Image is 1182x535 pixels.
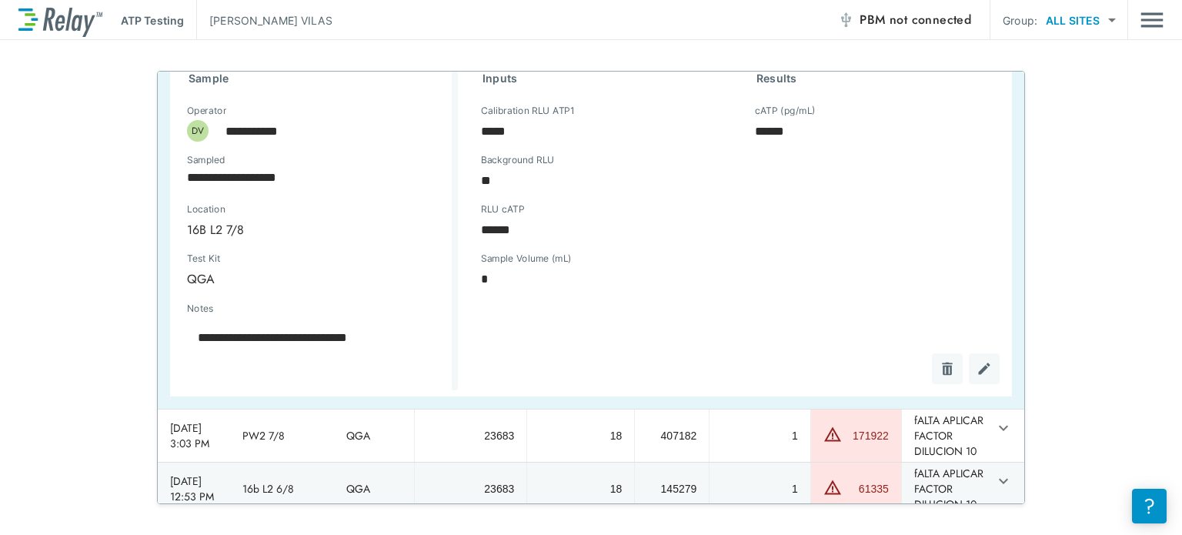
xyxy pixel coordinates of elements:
[187,105,226,116] label: Operator
[969,353,1000,384] button: Edit test
[838,12,853,28] img: Offline Icon
[823,425,842,443] img: Warning
[482,69,720,88] h3: Inputs
[481,253,572,264] label: Sample Volume (mL)
[18,4,102,37] img: LuminUltra Relay
[481,204,524,215] label: RLU cATP
[977,361,992,376] img: Edit test
[189,69,452,88] h3: Sample
[1003,12,1037,28] p: Group:
[846,481,889,497] div: 61335
[1140,5,1164,35] img: Drawer Icon
[1132,489,1167,523] iframe: Resource center
[647,481,696,497] div: 145279
[170,420,218,451] div: [DATE] 3:03 PM
[890,11,971,28] span: not connected
[187,120,209,142] div: DV
[756,69,993,88] h3: Results
[832,5,977,35] button: PBM not connected
[901,463,990,515] td: fALTA APLICAR FACTOR DILUCION 10
[187,303,213,314] label: Notes
[539,428,622,443] div: 18
[539,481,622,497] div: 18
[187,253,304,264] label: Test Kit
[187,204,382,215] label: Location
[176,214,436,245] div: 16B L2 7/8
[755,105,816,116] label: cATP (pg/mL)
[901,410,990,462] td: fALTA APLICAR FACTOR DILUCION 10
[187,155,225,166] label: Sampled
[860,9,971,31] span: PBM
[170,473,218,504] div: [DATE] 12:53 PM
[990,468,1017,494] button: expand row
[481,155,554,166] label: Background RLU
[121,12,184,28] p: ATP Testing
[990,415,1017,441] button: expand row
[481,105,574,116] label: Calibration RLU ATP1
[230,410,334,462] td: PW2 7/8
[427,428,514,443] div: 23683
[230,463,334,515] td: 16b L2 6/8
[647,428,696,443] div: 407182
[176,263,332,294] div: QGA
[334,463,414,515] td: QGA
[823,478,842,497] img: Warning
[176,162,426,192] input: Choose date, selected date is Aug 14, 2025
[722,428,797,443] div: 1
[209,12,332,28] p: [PERSON_NAME] VILAS
[846,428,889,443] div: 171922
[334,410,414,462] td: QGA
[427,481,514,497] div: 23683
[722,481,797,497] div: 1
[1140,5,1164,35] button: Main menu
